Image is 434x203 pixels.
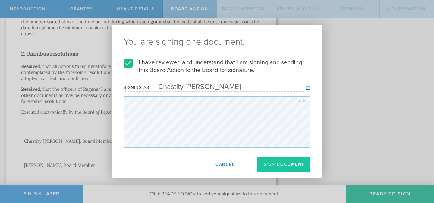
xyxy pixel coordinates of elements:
div: Signing as [124,85,149,90]
button: Cancel [199,157,251,172]
label: I have reviewed and understand that I am signing and sending this Board Action to the Board for s... [124,59,310,74]
ng-pluralize: You are signing one document. [124,37,310,46]
div: Chastity [PERSON_NAME] [149,82,241,91]
button: Sign Document [257,157,310,172]
iframe: Chat Widget [404,156,434,185]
